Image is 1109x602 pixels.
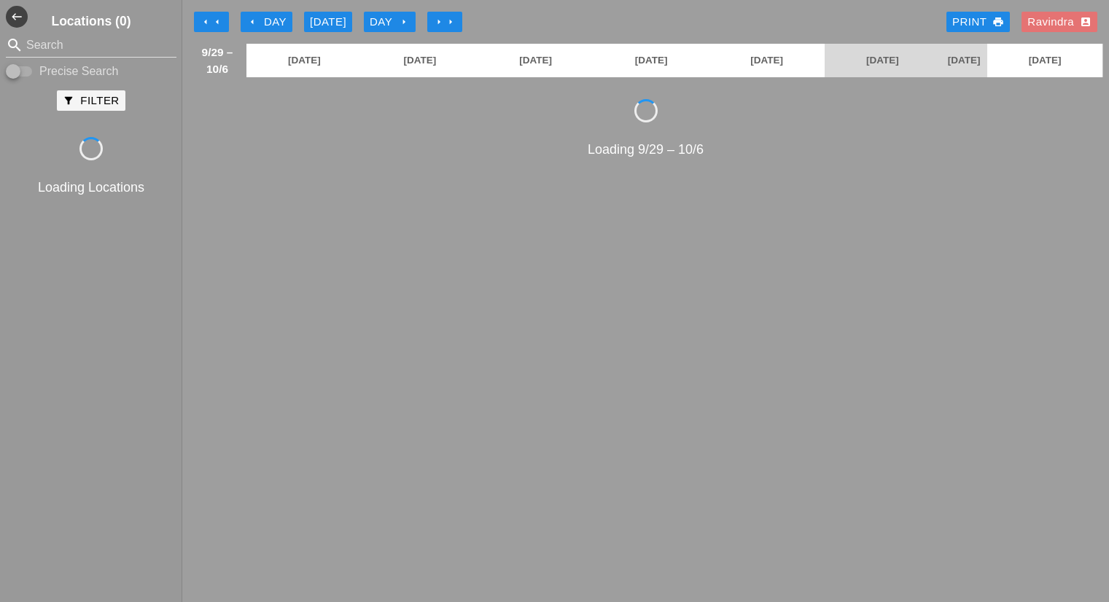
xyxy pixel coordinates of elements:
span: 9/29 – 10/6 [195,44,239,77]
i: arrow_right [433,16,445,28]
div: Filter [63,93,119,109]
i: arrow_left [200,16,211,28]
i: print [992,16,1004,28]
i: arrow_left [211,16,223,28]
input: Search [26,34,156,57]
div: Enable Precise search to match search terms exactly. [6,63,176,80]
i: arrow_right [398,16,410,28]
i: arrow_left [246,16,258,28]
i: arrow_right [445,16,456,28]
div: Print [952,14,1004,31]
button: Move Ahead 1 Week [427,12,462,32]
a: [DATE] [987,44,1102,77]
button: Move Back 1 Week [194,12,229,32]
button: Filter [57,90,125,111]
div: Loading 9/29 – 10/6 [188,140,1103,160]
a: [DATE] [246,44,362,77]
button: Ravindra [1022,12,1097,32]
a: [DATE] [825,44,941,77]
button: Shrink Sidebar [6,6,28,28]
div: Ravindra [1027,14,1092,31]
div: [DATE] [310,14,346,31]
div: Day [370,14,410,31]
a: [DATE] [362,44,478,77]
div: Loading Locations [3,178,179,198]
a: [DATE] [941,44,988,77]
i: search [6,36,23,54]
a: [DATE] [594,44,709,77]
a: [DATE] [709,44,825,77]
div: Day [246,14,287,31]
button: Day [364,12,416,32]
label: Precise Search [39,64,119,79]
a: [DATE] [478,44,594,77]
a: Print [946,12,1010,32]
i: account_box [1080,16,1092,28]
i: filter_alt [63,95,74,106]
button: Day [241,12,292,32]
i: west [6,6,28,28]
button: [DATE] [304,12,352,32]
